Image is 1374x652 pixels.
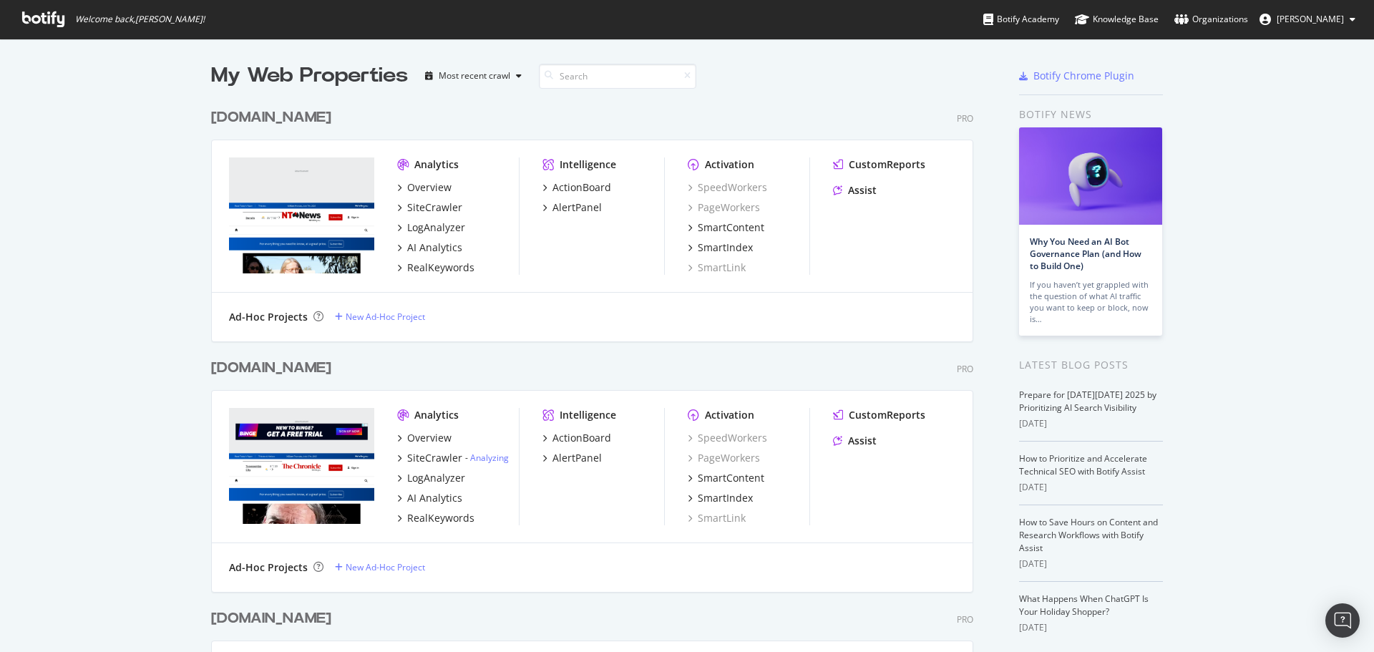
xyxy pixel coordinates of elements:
div: Knowledge Base [1075,12,1159,26]
div: If you haven’t yet grappled with the question of what AI traffic you want to keep or block, now is… [1030,279,1151,325]
div: ActionBoard [552,180,611,195]
a: RealKeywords [397,261,474,275]
div: [DATE] [1019,417,1163,430]
div: Botify Chrome Plugin [1033,69,1134,83]
div: RealKeywords [407,511,474,525]
a: SmartContent [688,220,764,235]
div: Most recent crawl [439,72,510,80]
a: RealKeywords [397,511,474,525]
div: SmartIndex [698,491,753,505]
a: ActionBoard [542,180,611,195]
div: AlertPanel [552,200,602,215]
a: Why You Need an AI Bot Governance Plan (and How to Build One) [1030,235,1141,272]
div: RealKeywords [407,261,474,275]
div: [DATE] [1019,558,1163,570]
div: New Ad-Hoc Project [346,311,425,323]
a: [DOMAIN_NAME] [211,107,337,128]
a: How to Prioritize and Accelerate Technical SEO with Botify Assist [1019,452,1147,477]
div: Analytics [414,408,459,422]
div: [DATE] [1019,481,1163,494]
a: SmartLink [688,511,746,525]
div: New Ad-Hoc Project [346,561,425,573]
a: ActionBoard [542,431,611,445]
a: PageWorkers [688,451,760,465]
div: AlertPanel [552,451,602,465]
div: Analytics [414,157,459,172]
div: My Web Properties [211,62,408,90]
a: [DOMAIN_NAME] [211,608,337,629]
div: Botify Academy [983,12,1059,26]
a: SmartIndex [688,491,753,505]
button: [PERSON_NAME] [1248,8,1367,31]
a: New Ad-Hoc Project [335,311,425,323]
a: Analyzing [470,452,509,464]
a: SmartIndex [688,240,753,255]
div: Pro [957,112,973,125]
a: LogAnalyzer [397,471,465,485]
img: www.ntnews.com.au [229,157,374,273]
img: www.thechronicle.com.au [229,408,374,524]
div: [DATE] [1019,621,1163,634]
div: Intelligence [560,157,616,172]
span: Dwight Rabena [1277,13,1344,25]
div: Organizations [1174,12,1248,26]
div: [DOMAIN_NAME] [211,608,331,629]
div: Overview [407,180,452,195]
div: SpeedWorkers [688,180,767,195]
a: How to Save Hours on Content and Research Workflows with Botify Assist [1019,516,1158,554]
div: Latest Blog Posts [1019,357,1163,373]
a: LogAnalyzer [397,220,465,235]
div: Ad-Hoc Projects [229,560,308,575]
a: AI Analytics [397,240,462,255]
span: Welcome back, [PERSON_NAME] ! [75,14,205,25]
a: SpeedWorkers [688,431,767,445]
div: - [465,452,509,464]
a: CustomReports [833,157,925,172]
div: SmartIndex [698,240,753,255]
a: PageWorkers [688,200,760,215]
div: SiteCrawler [407,451,462,465]
div: AI Analytics [407,240,462,255]
div: [DOMAIN_NAME] [211,358,331,379]
div: ActionBoard [552,431,611,445]
div: SmartContent [698,471,764,485]
a: Assist [833,434,877,448]
div: LogAnalyzer [407,220,465,235]
div: AI Analytics [407,491,462,505]
a: SmartContent [688,471,764,485]
div: LogAnalyzer [407,471,465,485]
a: SiteCrawler [397,200,462,215]
a: Overview [397,431,452,445]
a: [DOMAIN_NAME] [211,358,337,379]
a: AI Analytics [397,491,462,505]
button: Most recent crawl [419,64,527,87]
div: Ad-Hoc Projects [229,310,308,324]
div: CustomReports [849,408,925,422]
div: CustomReports [849,157,925,172]
a: Assist [833,183,877,198]
div: [DOMAIN_NAME] [211,107,331,128]
div: Open Intercom Messenger [1325,603,1360,638]
div: Assist [848,434,877,448]
a: SmartLink [688,261,746,275]
div: SiteCrawler [407,200,462,215]
a: AlertPanel [542,200,602,215]
div: SmartContent [698,220,764,235]
div: Assist [848,183,877,198]
a: What Happens When ChatGPT Is Your Holiday Shopper? [1019,593,1149,618]
input: Search [539,64,696,89]
a: CustomReports [833,408,925,422]
div: Activation [705,157,754,172]
div: Pro [957,363,973,375]
a: Prepare for [DATE][DATE] 2025 by Prioritizing AI Search Visibility [1019,389,1156,414]
div: Botify news [1019,107,1163,122]
a: New Ad-Hoc Project [335,561,425,573]
a: Overview [397,180,452,195]
div: Overview [407,431,452,445]
a: Botify Chrome Plugin [1019,69,1134,83]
